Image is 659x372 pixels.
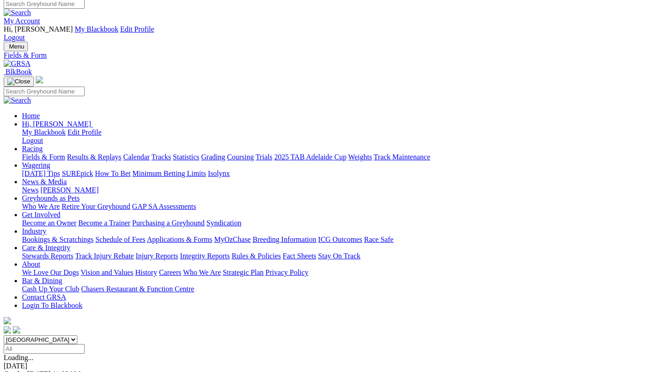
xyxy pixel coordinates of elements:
img: twitter.svg [13,326,20,334]
div: About [22,268,655,277]
a: Wagering [22,161,50,169]
input: Search [4,87,85,96]
a: Schedule of Fees [95,235,145,243]
a: Coursing [227,153,254,161]
div: Hi, [PERSON_NAME] [22,128,655,145]
a: Retire Your Greyhound [62,202,130,210]
a: Statistics [173,153,200,161]
a: Industry [22,227,46,235]
a: Greyhounds as Pets [22,194,80,202]
a: MyOzChase [214,235,251,243]
span: Hi, [PERSON_NAME] [4,25,73,33]
a: Cash Up Your Club [22,285,79,293]
a: [DATE] Tips [22,170,60,177]
img: logo-grsa-white.png [36,76,43,83]
a: BlkBook [4,68,32,76]
a: Bar & Dining [22,277,62,284]
a: Stay On Track [318,252,360,260]
a: Who We Are [183,268,221,276]
a: [PERSON_NAME] [40,186,98,194]
a: My Blackbook [75,25,119,33]
div: Get Involved [22,219,655,227]
div: My Account [4,25,655,42]
a: Minimum Betting Limits [132,170,206,177]
div: Bar & Dining [22,285,655,293]
span: Loading... [4,354,33,361]
a: Careers [159,268,181,276]
a: Strategic Plan [223,268,264,276]
a: Grading [201,153,225,161]
a: SUREpick [62,170,93,177]
input: Select date [4,344,85,354]
div: [DATE] [4,362,655,370]
a: GAP SA Assessments [132,202,196,210]
img: logo-grsa-white.png [4,317,11,324]
a: My Blackbook [22,128,66,136]
a: News & Media [22,178,67,186]
a: Become a Trainer [78,219,130,227]
a: News [22,186,38,194]
a: We Love Our Dogs [22,268,79,276]
span: Hi, [PERSON_NAME] [22,120,91,128]
a: Contact GRSA [22,293,66,301]
span: Menu [9,43,24,50]
a: Integrity Reports [180,252,230,260]
a: 2025 TAB Adelaide Cup [274,153,346,161]
a: Applications & Forms [147,235,212,243]
div: Wagering [22,170,655,178]
a: Track Maintenance [374,153,430,161]
button: Toggle navigation [4,42,28,51]
a: Syndication [206,219,241,227]
a: Stewards Reports [22,252,73,260]
img: GRSA [4,60,31,68]
a: Racing [22,145,43,153]
a: Bookings & Scratchings [22,235,93,243]
a: Who We Are [22,202,60,210]
a: Trials [255,153,272,161]
a: Fields & Form [4,51,655,60]
a: Privacy Policy [265,268,308,276]
a: Track Injury Rebate [75,252,134,260]
img: Close [7,78,30,85]
a: Logout [4,33,25,41]
a: Breeding Information [253,235,316,243]
img: Search [4,96,31,104]
a: ICG Outcomes [318,235,362,243]
a: About [22,260,40,268]
a: Edit Profile [68,128,102,136]
a: Logout [22,137,43,144]
a: Fact Sheets [283,252,316,260]
a: Edit Profile [120,25,154,33]
a: Results & Replays [67,153,121,161]
div: Greyhounds as Pets [22,202,655,211]
a: History [135,268,157,276]
a: Purchasing a Greyhound [132,219,205,227]
a: Calendar [123,153,150,161]
a: My Account [4,17,40,25]
a: Weights [348,153,372,161]
a: Injury Reports [135,252,178,260]
a: Chasers Restaurant & Function Centre [81,285,194,293]
div: Industry [22,235,655,244]
div: Care & Integrity [22,252,655,260]
a: Race Safe [364,235,393,243]
a: Get Involved [22,211,60,219]
a: Tracks [151,153,171,161]
a: Home [22,112,40,120]
img: Search [4,9,31,17]
span: BlkBook [5,68,32,76]
img: facebook.svg [4,326,11,334]
button: Toggle navigation [4,77,34,87]
div: Racing [22,153,655,161]
a: Hi, [PERSON_NAME] [22,120,93,128]
a: Login To Blackbook [22,301,82,309]
a: Become an Owner [22,219,76,227]
a: Fields & Form [22,153,65,161]
a: Isolynx [208,170,230,177]
a: Vision and Values [81,268,133,276]
a: Care & Integrity [22,244,70,252]
a: Rules & Policies [232,252,281,260]
a: How To Bet [95,170,131,177]
div: News & Media [22,186,655,194]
